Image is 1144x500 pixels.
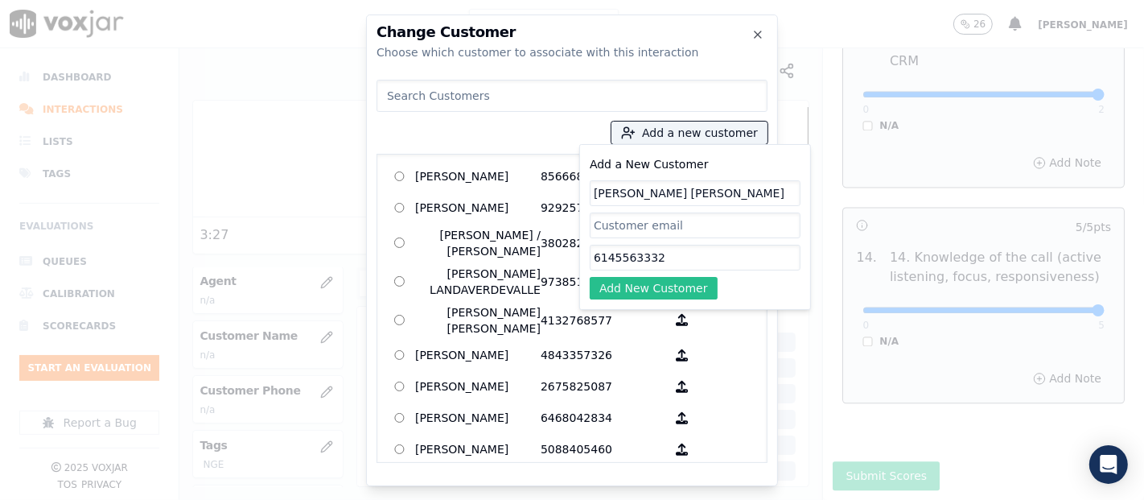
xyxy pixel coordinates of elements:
[415,266,541,298] p: [PERSON_NAME] LANDAVERDEVALLE
[394,276,405,287] input: [PERSON_NAME] LANDAVERDEVALLE 9738518662
[666,343,698,368] button: [PERSON_NAME] 4843357326
[541,266,666,298] p: 9738518662
[415,343,541,368] p: [PERSON_NAME]
[415,406,541,431] p: [PERSON_NAME]
[415,437,541,462] p: [PERSON_NAME]
[415,227,541,259] p: [PERSON_NAME] / [PERSON_NAME]
[1089,445,1128,484] div: Open Intercom Messenger
[541,374,666,399] p: 2675825087
[394,203,405,213] input: [PERSON_NAME] 9292572248
[394,350,405,361] input: [PERSON_NAME] 4843357326
[541,227,666,259] p: 3802822863
[394,315,405,325] input: [PERSON_NAME] [PERSON_NAME] 4132768577
[590,180,800,206] input: Customer name
[377,44,767,60] div: Choose which customer to associate with this interaction
[590,158,709,171] label: Add a New Customer
[666,374,698,399] button: [PERSON_NAME] 2675825087
[415,196,541,221] p: [PERSON_NAME]
[666,406,698,431] button: [PERSON_NAME] 6468042834
[415,164,541,189] p: [PERSON_NAME]
[541,343,666,368] p: 4843357326
[590,213,800,238] input: Customer email
[541,437,666,462] p: 5088405460
[394,413,405,424] input: [PERSON_NAME] 6468042834
[394,238,405,248] input: [PERSON_NAME] / [PERSON_NAME] 3802822863
[611,122,767,144] button: Add a new customer
[541,406,666,431] p: 6468042834
[590,245,800,271] input: Customer phone
[666,304,698,337] button: [PERSON_NAME] [PERSON_NAME] 4132768577
[415,374,541,399] p: [PERSON_NAME]
[541,196,666,221] p: 9292572248
[541,304,666,337] p: 4132768577
[666,437,698,462] button: [PERSON_NAME] 5088405460
[377,80,767,112] input: Search Customers
[394,171,405,182] input: [PERSON_NAME] 8566680251
[377,25,767,39] h2: Change Customer
[541,164,666,189] p: 8566680251
[394,444,405,455] input: [PERSON_NAME] 5088405460
[415,304,541,337] p: [PERSON_NAME] [PERSON_NAME]
[590,277,718,300] button: Add New Customer
[394,382,405,392] input: [PERSON_NAME] 2675825087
